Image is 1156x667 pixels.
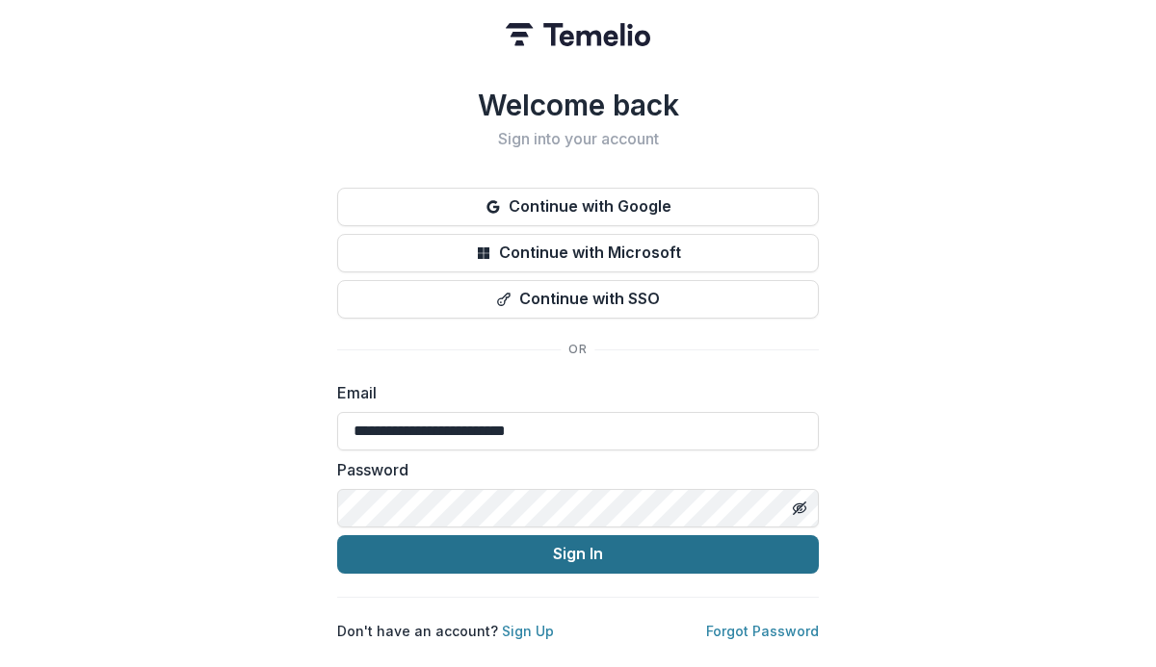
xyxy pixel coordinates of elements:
[784,493,815,524] button: Toggle password visibility
[506,23,650,46] img: Temelio
[337,621,554,641] p: Don't have an account?
[337,535,819,574] button: Sign In
[337,280,819,319] button: Continue with SSO
[337,188,819,226] button: Continue with Google
[502,623,554,639] a: Sign Up
[337,88,819,122] h1: Welcome back
[337,130,819,148] h2: Sign into your account
[337,381,807,404] label: Email
[337,458,807,481] label: Password
[706,623,819,639] a: Forgot Password
[337,234,819,272] button: Continue with Microsoft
